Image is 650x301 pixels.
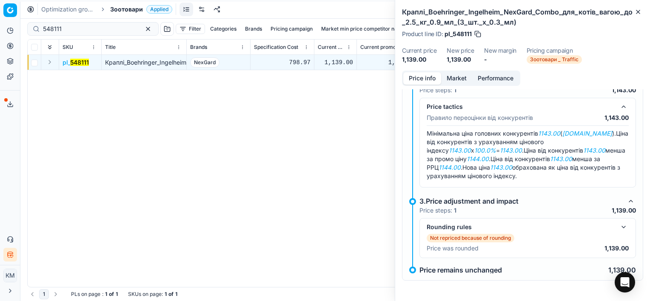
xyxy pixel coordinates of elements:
div: 1,139.00 [318,58,353,67]
strong: 1 [454,207,456,214]
dd: 1,139.00 [447,55,474,64]
button: Categories [207,24,240,34]
em: 1143.00 [550,155,572,162]
div: 798.97 [254,58,311,67]
span: Current promo price [360,44,408,51]
dd: - [484,55,516,64]
strong: of [168,291,174,298]
em: 1144.00 [439,164,461,171]
strong: 1 [165,291,167,298]
strong: 1 [116,291,118,298]
span: Product line ID : [402,31,443,37]
span: SKU [63,44,73,51]
div: Rounding rules [427,223,615,231]
em: 1143.00 [449,147,471,154]
span: Ціна від конкурентів менша за промо ціну . [427,147,625,162]
em: 1143.00 [500,147,522,154]
button: Performance [472,72,519,85]
button: Price info [403,72,441,85]
span: PLs on page [71,291,100,298]
span: Ціна від конкурентів з урахуванням цінового індексу x = . [427,130,628,154]
em: [DOMAIN_NAME] [562,130,612,137]
span: КM [4,269,17,282]
p: 1,139.00 [604,244,629,253]
span: SKUs on page : [128,291,163,298]
h2: Краплі_Boehringer_Ingelheim_NexGard_Combo_для_котів_вагою_до_2.5_кг_0.9_мл_(3_шт._х_0.3_мл) [402,7,643,27]
span: Зоотовари _ Traffic [527,55,582,64]
button: Go to previous page [27,289,37,299]
dt: Current price [402,48,436,54]
p: 1,143.00 [612,86,636,94]
span: pl_ [63,58,89,67]
div: 3.Price adjustment and impact [419,196,622,206]
span: NexGard [190,57,220,68]
p: Price steps: [419,206,456,215]
button: 1 [39,289,49,299]
dt: New price [447,48,474,54]
div: Price tactics [427,102,615,111]
strong: of [109,291,114,298]
button: Go to next page [51,289,61,299]
button: Filter [176,24,205,34]
p: Price remains unchanged [419,267,502,273]
span: Мінімальна ціна головних конкурентів ( ). [427,130,616,137]
dd: 1,139.00 [402,55,436,64]
div: Open Intercom Messenger [615,272,635,292]
nav: breadcrumb [41,5,172,14]
span: Зоотовари [110,5,143,14]
nav: pagination [27,289,61,299]
em: 1143.00 [538,130,560,137]
strong: 1 [105,291,107,298]
button: Market min price competitor name [318,24,408,34]
button: Market [441,72,472,85]
p: 1,143.00 [604,114,629,122]
span: pl_548111 [445,30,472,38]
mark: 548111 [70,59,89,66]
p: Not repriced because of rounding [430,235,511,241]
span: Краплі_Boehringer_Ingelheim_NexGard_Combo_для_котів_вагою_до_2.5_кг_0.9_мл_(3_шт._х_0.3_мл) [105,59,389,66]
strong: 1 [454,86,456,94]
button: Brands [242,24,265,34]
em: 1143.00 [490,164,512,171]
a: Optimization groups [41,5,96,14]
button: КM [3,269,17,282]
span: Ціна від конкурентів менша за РРЦ . [427,155,600,171]
span: ЗоотовариApplied [110,5,172,14]
button: Expand [45,57,55,67]
p: 1,139.00 [612,206,636,215]
em: 100.0% [474,147,496,154]
input: Search by SKU or title [43,25,136,33]
p: Price steps: [419,86,456,94]
span: Нова ціна обрахована як ціна від конкурентів з урахуванням цінового індексу. [427,164,620,179]
button: Expand all [45,42,55,52]
strong: 1 [175,291,177,298]
div: : [71,291,118,298]
em: 1143.00 [583,147,605,154]
span: Title [105,44,116,51]
p: Правило переоцінки від конкурентів [427,114,533,122]
dt: New margin [484,48,516,54]
p: Price was rounded [427,244,479,253]
span: Specification Cost [254,44,298,51]
span: Current price [318,44,345,51]
span: Applied [146,5,172,14]
em: 1144.00 [467,155,489,162]
dt: Pricing campaign [527,48,582,54]
p: 1,139.00 [608,267,636,273]
span: Brands [190,44,207,51]
button: pl_548111 [63,58,89,67]
div: 1,139.00 [360,58,417,67]
button: Pricing campaign [267,24,316,34]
